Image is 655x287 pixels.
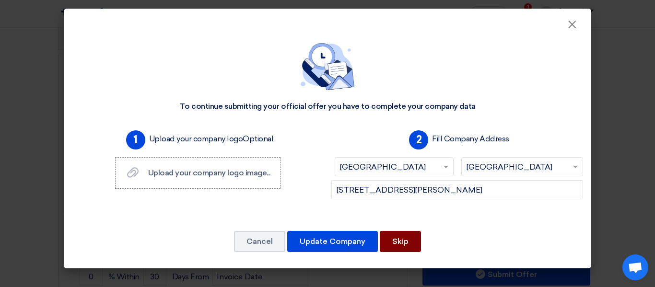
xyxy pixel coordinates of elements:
[179,102,475,111] font: To continue submitting your official offer you have to complete your company data
[246,237,273,246] font: Cancel
[331,180,583,199] input: Add company main address
[622,254,648,280] div: Open chat
[300,237,365,246] font: Update Company
[416,133,422,146] font: 2
[287,231,378,252] button: Update Company
[148,168,270,177] font: Upload your company logo image...
[149,134,243,143] font: Upload your company logo
[243,134,273,143] font: Optional
[567,17,577,36] font: ×
[301,43,354,90] img: empty_state_contact.svg
[234,231,285,252] button: Cancel
[432,134,509,143] font: Fill Company Address
[380,231,421,252] button: Skip
[560,15,585,34] button: Close
[133,133,138,146] font: 1
[392,237,409,246] font: Skip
